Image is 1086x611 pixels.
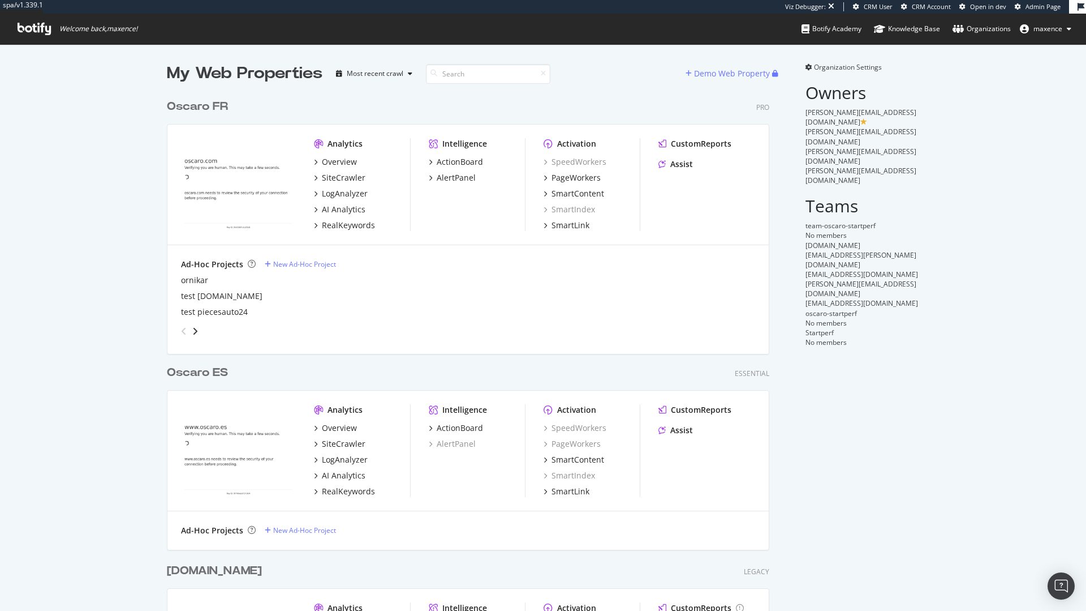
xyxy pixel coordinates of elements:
a: ornikar [181,275,208,286]
a: SmartIndex [544,470,595,481]
div: Oscaro ES [167,365,228,381]
a: SmartLink [544,220,589,231]
div: team-oscaro-startperf [805,221,919,230]
span: [PERSON_NAME][EMAIL_ADDRESS][DOMAIN_NAME] [805,279,916,298]
span: CRM Account [912,2,951,11]
div: Overview [322,156,357,168]
div: Legacy [744,567,769,576]
div: No members [805,337,919,347]
div: AlertPanel [437,172,476,183]
div: angle-left [176,322,191,340]
div: RealKeywords [322,486,375,497]
span: Open in dev [970,2,1006,11]
button: maxence [1011,20,1080,38]
span: CRM User [864,2,893,11]
div: SiteCrawler [322,172,365,183]
a: AlertPanel [429,172,476,183]
a: ActionBoard [429,156,483,168]
div: Botify Academy [801,23,861,35]
div: No members [805,318,919,328]
div: Organizations [953,23,1011,35]
div: My Web Properties [167,62,322,85]
h2: Teams [805,196,919,215]
a: Overview [314,422,357,434]
div: Demo Web Property [694,68,770,79]
div: Ad-Hoc Projects [181,259,243,270]
div: [DOMAIN_NAME] [167,563,262,579]
div: Open Intercom Messenger [1048,572,1075,600]
div: oscaro-startperf [805,309,919,318]
a: PageWorkers [544,172,601,183]
span: Welcome back, maxence ! [59,24,137,33]
div: No members [805,230,919,240]
button: Demo Web Property [686,65,772,83]
div: Most recent crawl [347,70,403,77]
a: CustomReports [658,404,731,416]
a: SiteCrawler [314,172,365,183]
div: LogAnalyzer [322,454,368,465]
span: Organization Settings [814,62,882,72]
a: Assist [658,425,693,436]
a: SmartContent [544,188,604,199]
div: ActionBoard [437,156,483,168]
span: Admin Page [1025,2,1061,11]
div: SmartLink [551,486,589,497]
div: SmartContent [551,188,604,199]
a: SiteCrawler [314,438,365,450]
a: RealKeywords [314,486,375,497]
a: RealKeywords [314,220,375,231]
div: RealKeywords [322,220,375,231]
a: test piecesauto24 [181,306,248,318]
div: Activation [557,404,596,416]
span: [PERSON_NAME][EMAIL_ADDRESS][DOMAIN_NAME] [805,127,916,146]
a: SpeedWorkers [544,422,606,434]
a: ActionBoard [429,422,483,434]
span: [PERSON_NAME][EMAIL_ADDRESS][DOMAIN_NAME] [805,166,916,185]
div: SmartContent [551,454,604,465]
div: Startperf [805,328,919,337]
div: New Ad-Hoc Project [273,525,336,535]
img: oscaro.es [181,404,296,496]
span: maxence [1033,24,1062,33]
a: SmartIndex [544,204,595,215]
div: Essential [735,369,769,378]
div: Ad-Hoc Projects [181,525,243,536]
a: SmartContent [544,454,604,465]
div: LogAnalyzer [322,188,368,199]
img: Oscaro.com [181,138,296,230]
div: Activation [557,138,596,149]
div: SmartLink [551,220,589,231]
a: PageWorkers [544,438,601,450]
a: CustomReports [658,138,731,149]
div: Intelligence [442,138,487,149]
a: SmartLink [544,486,589,497]
a: AI Analytics [314,204,365,215]
a: Admin Page [1015,2,1061,11]
div: AlertPanel [429,438,476,450]
a: SpeedWorkers [544,156,606,168]
div: Intelligence [442,404,487,416]
a: Assist [658,159,693,170]
span: [EMAIL_ADDRESS][DOMAIN_NAME] [805,270,918,279]
a: Overview [314,156,357,168]
div: CustomReports [671,138,731,149]
div: Analytics [327,138,363,149]
div: CustomReports [671,404,731,416]
div: Analytics [327,404,363,416]
a: CRM Account [901,2,951,11]
div: Overview [322,422,357,434]
div: [DOMAIN_NAME] [805,241,919,250]
a: CRM User [853,2,893,11]
a: Knowledge Base [874,14,940,44]
a: Oscaro FR [167,99,232,115]
a: test [DOMAIN_NAME] [181,290,262,302]
a: New Ad-Hoc Project [265,259,336,269]
span: [EMAIL_ADDRESS][DOMAIN_NAME] [805,298,918,308]
a: Open in dev [959,2,1006,11]
div: AI Analytics [322,204,365,215]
